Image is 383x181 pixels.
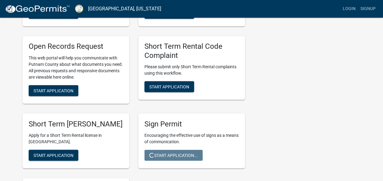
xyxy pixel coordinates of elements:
h5: Open Records Request [29,42,123,51]
p: Apply for a Short Term Rental license in [GEOGRAPHIC_DATA]. [29,132,123,145]
button: Start Application... [144,150,203,161]
span: Start Application... [149,152,198,157]
span: Start Application [34,88,73,93]
p: This web portal will help you communicate with Putnam County about what documents you need. All p... [29,55,123,80]
a: Signup [358,3,378,15]
p: Encouraging the effective use of signs as a means of communication. [144,132,239,145]
p: Please submit only Short Term Rental complaints using this workflow. [144,63,239,76]
h5: Sign Permit [144,119,239,128]
h5: Short Term [PERSON_NAME] [29,119,123,128]
img: Putnam County, Georgia [75,5,83,13]
button: Start Application [144,8,194,19]
button: Start Application [29,8,78,19]
button: Start Application [29,85,78,96]
a: [GEOGRAPHIC_DATA], [US_STATE] [88,4,161,14]
a: Login [340,3,358,15]
span: Start Application [149,84,189,89]
h5: Short Term Rental Code Complaint [144,42,239,60]
button: Start Application [29,150,78,161]
button: Start Application [144,81,194,92]
span: Start Application [34,152,73,157]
